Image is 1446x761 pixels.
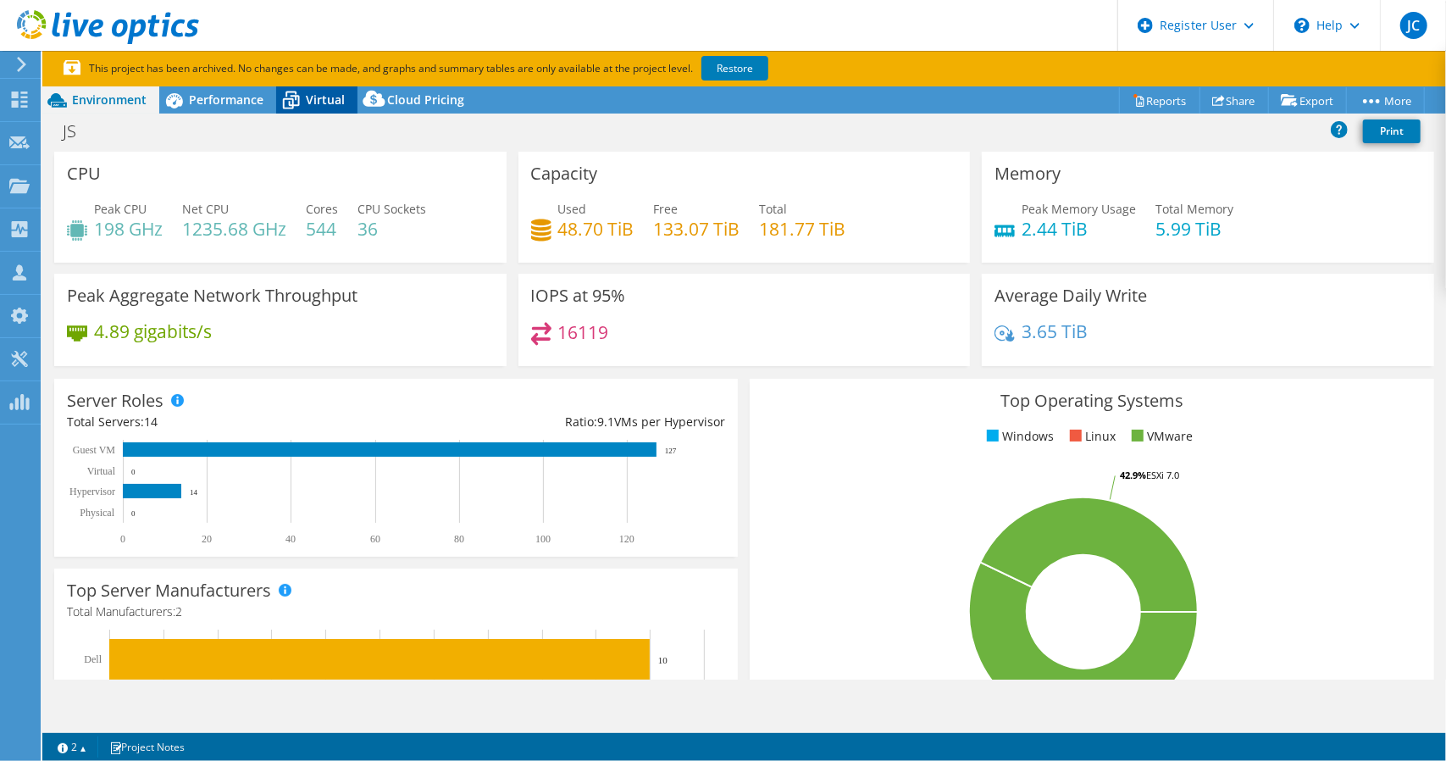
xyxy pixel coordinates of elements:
li: VMware [1127,427,1194,446]
h3: Capacity [531,164,598,183]
span: Total Memory [1155,201,1233,217]
h3: Average Daily Write [994,286,1147,305]
h4: 181.77 TiB [760,219,846,238]
h4: 544 [306,219,338,238]
li: Linux [1066,427,1116,446]
text: 100 [535,533,551,545]
a: Export [1268,87,1347,114]
h3: IOPS at 95% [531,286,626,305]
h1: JS [55,122,102,141]
h4: 48.70 TiB [558,219,634,238]
div: Ratio: VMs per Hypervisor [396,413,726,431]
a: Print [1363,119,1421,143]
span: Used [558,201,587,217]
span: Virtual [306,92,345,108]
text: Guest VM [73,444,115,456]
text: 127 [665,447,677,455]
span: CPU Sockets [357,201,426,217]
h3: Peak Aggregate Network Throughput [67,286,357,305]
a: Restore [701,56,768,81]
h4: 5.99 TiB [1155,219,1233,238]
text: Hypervisor [69,486,115,497]
h4: 4.89 gigabits/s [94,322,212,341]
p: This project has been archived. No changes can be made, and graphs and summary tables are only av... [64,59,894,78]
span: Peak Memory Usage [1022,201,1136,217]
span: Net CPU [182,201,229,217]
text: 20 [202,533,212,545]
text: 60 [370,533,380,545]
h4: 36 [357,219,426,238]
a: Share [1199,87,1269,114]
h3: Top Operating Systems [762,392,1421,410]
h4: 133.07 TiB [654,219,740,238]
h3: CPU [67,164,101,183]
div: Total Servers: [67,413,396,431]
span: 2 [175,603,182,619]
span: Free [654,201,679,217]
a: Reports [1119,87,1200,114]
span: 14 [144,414,158,430]
h3: Server Roles [67,392,163,410]
text: 14 [190,488,198,497]
h3: Memory [994,164,1061,183]
text: Virtual [87,465,116,477]
tspan: ESXi 7.0 [1146,469,1179,481]
h4: 198 GHz [94,219,163,238]
span: 9.1 [597,414,614,430]
span: Cores [306,201,338,217]
text: Physical [80,507,114,519]
li: Windows [983,427,1055,446]
text: 80 [454,533,464,545]
h4: 2.44 TiB [1022,219,1136,238]
a: Project Notes [97,736,197,758]
span: Cloud Pricing [387,92,464,108]
text: 40 [285,533,296,545]
h4: 16119 [558,323,609,342]
h4: 1235.68 GHz [182,219,286,238]
tspan: 42.9% [1120,469,1146,481]
text: 0 [120,533,125,545]
svg: \n [1294,18,1310,33]
text: 0 [131,468,136,476]
h3: Top Server Manufacturers [67,581,271,600]
span: Performance [189,92,263,108]
span: Environment [72,92,147,108]
text: 120 [619,533,634,545]
h4: 3.65 TiB [1022,322,1088,341]
a: More [1346,87,1425,114]
text: 10 [658,655,668,665]
text: Dell [84,653,102,665]
h4: Total Manufacturers: [67,603,725,621]
text: 0 [131,509,136,518]
span: JC [1400,12,1427,39]
span: Peak CPU [94,201,147,217]
span: Total [760,201,788,217]
a: 2 [46,736,98,758]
